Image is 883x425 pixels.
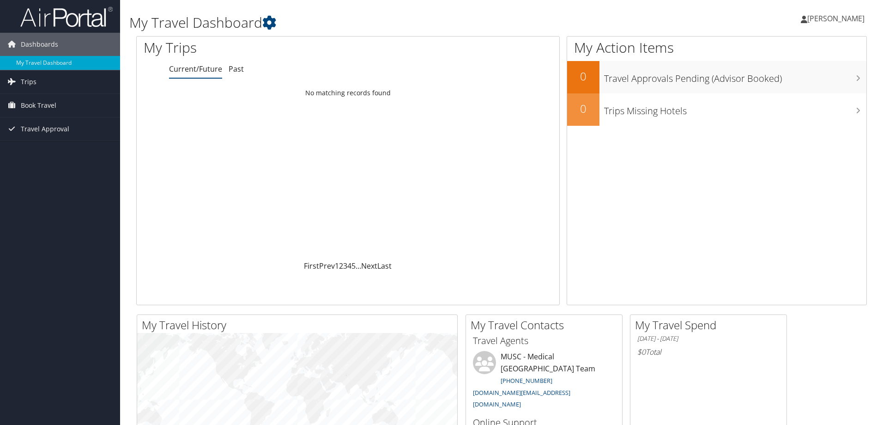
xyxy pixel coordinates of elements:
[356,261,361,271] span: …
[637,347,646,357] span: $0
[604,68,866,85] h3: Travel Approvals Pending (Advisor Booked)
[229,64,244,74] a: Past
[567,68,599,84] h2: 0
[567,101,599,117] h2: 0
[567,93,866,126] a: 0Trips Missing Hotels
[347,261,351,271] a: 4
[339,261,343,271] a: 2
[343,261,347,271] a: 3
[21,70,36,93] span: Trips
[304,261,319,271] a: First
[807,13,865,24] span: [PERSON_NAME]
[142,317,457,333] h2: My Travel History
[137,85,559,101] td: No matching records found
[144,38,376,57] h1: My Trips
[501,376,552,385] a: [PHONE_NUMBER]
[21,94,56,117] span: Book Travel
[567,61,866,93] a: 0Travel Approvals Pending (Advisor Booked)
[21,117,69,141] span: Travel Approval
[21,33,58,56] span: Dashboards
[377,261,392,271] a: Last
[468,351,620,413] li: MUSC - Medical [GEOGRAPHIC_DATA] Team
[637,334,780,343] h6: [DATE] - [DATE]
[635,317,786,333] h2: My Travel Spend
[169,64,222,74] a: Current/Future
[20,6,113,28] img: airportal-logo.png
[471,317,622,333] h2: My Travel Contacts
[473,388,570,409] a: [DOMAIN_NAME][EMAIL_ADDRESS][DOMAIN_NAME]
[473,334,615,347] h3: Travel Agents
[129,13,626,32] h1: My Travel Dashboard
[351,261,356,271] a: 5
[604,100,866,117] h3: Trips Missing Hotels
[361,261,377,271] a: Next
[319,261,335,271] a: Prev
[801,5,874,32] a: [PERSON_NAME]
[335,261,339,271] a: 1
[637,347,780,357] h6: Total
[567,38,866,57] h1: My Action Items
